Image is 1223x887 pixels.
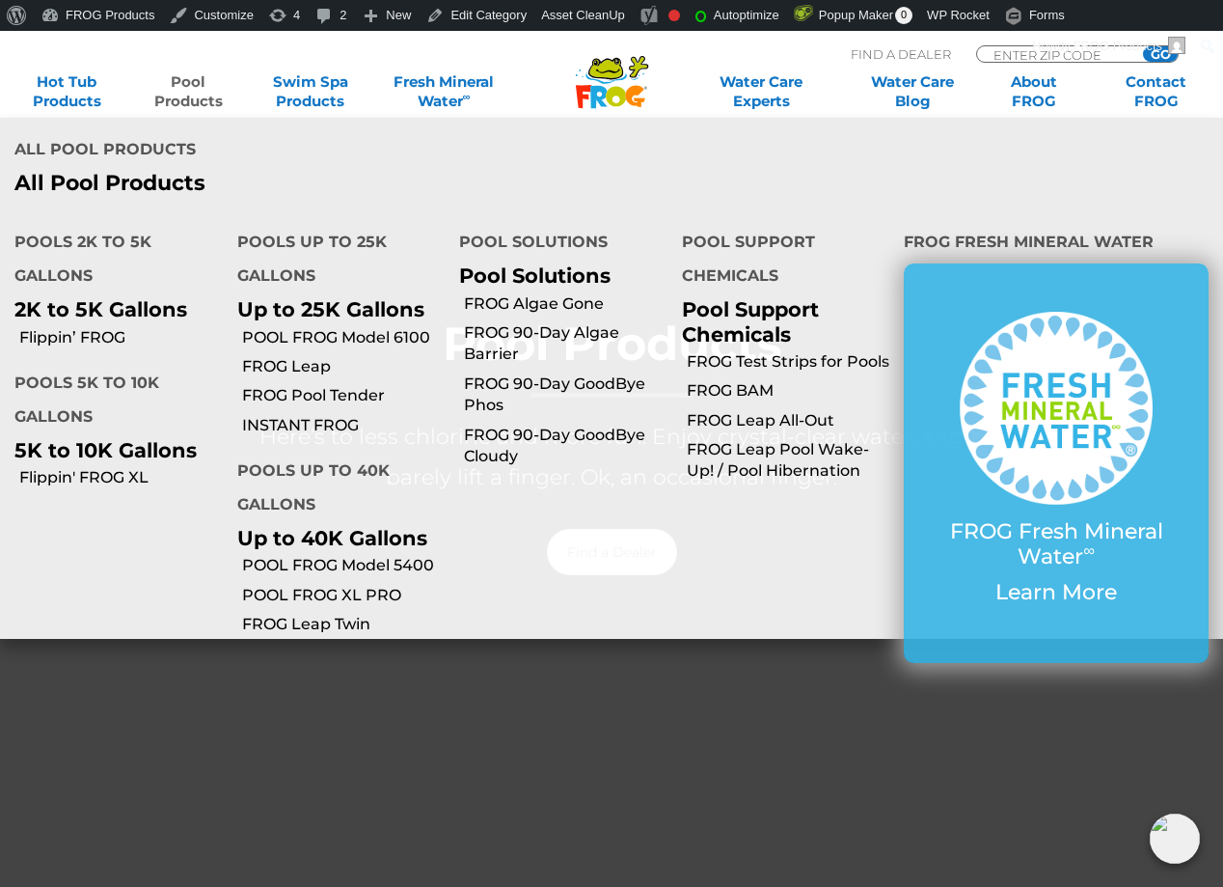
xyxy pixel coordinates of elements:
p: 5K to 10K Gallons [14,438,208,462]
a: FROG Algae Gone [464,293,667,315]
a: Pool Solutions [459,263,611,288]
a: AboutFROG [987,72,1081,111]
a: Flippin' FROG XL [19,467,223,488]
a: Howdy, [1025,31,1193,62]
sup: ∞ [1083,541,1095,560]
a: FROG Fresh Mineral Water∞ Learn More [942,312,1170,615]
a: FROG Test Strips for Pools [687,351,890,373]
a: All Pool Products [14,171,597,196]
h4: Pools up to 25K Gallons [237,225,431,297]
a: FROG Leap [242,356,446,377]
div: Needs improvement [668,10,680,21]
a: INSTANT FROG [242,415,446,436]
a: Water CareBlog [865,72,960,111]
img: openIcon [1150,814,1200,864]
h4: Pools 5K to 10K Gallons [14,366,208,438]
p: 2K to 5K Gallons [14,297,208,321]
a: FROG Leap Twin [242,614,446,635]
a: FROG Pool Tender [242,385,446,406]
a: POOL FROG XL PRO [242,585,446,606]
a: Swim SpaProducts [263,72,358,111]
h4: All Pool Products [14,132,597,171]
span: 0 [895,7,912,24]
a: FROG Leap Pool Wake-Up! / Pool Hibernation [687,439,890,483]
input: Zip Code Form [992,46,1122,63]
p: Learn More [942,580,1170,605]
a: Hot TubProducts [19,72,114,111]
a: FROG 90-Day GoodBye Cloudy [464,425,667,468]
a: ContactFROG [1109,72,1204,111]
p: Find A Dealer [851,45,951,63]
h4: FROG Fresh Mineral Water [904,225,1209,263]
a: FROG Leap All-Out [687,410,890,431]
p: Pool Support Chemicals [682,297,876,346]
p: FROG Fresh Mineral Water [942,519,1170,570]
h4: Pool Support Chemicals [682,225,876,297]
a: POOL FROG Model 5400 [242,555,446,576]
a: POOL FROG Model 6100 [242,327,446,348]
h4: Pool Solutions [459,225,653,263]
span: FROG Products [1074,39,1162,53]
a: Fresh MineralWater∞ [385,72,503,111]
a: PoolProducts [141,72,235,111]
sup: ∞ [463,90,471,103]
a: Water CareExperts [684,72,838,111]
a: Flippin’ FROG [19,327,223,348]
p: Up to 40K Gallons [237,526,431,550]
a: FROG BAM [687,380,890,402]
a: FROG 90-Day Algae Barrier [464,322,667,366]
a: FROG 90-Day GoodBye Phos [464,374,667,417]
h4: Pools up to 40K Gallons [237,454,431,526]
p: Up to 25K Gallons [237,297,431,321]
h4: Pools 2K to 5K Gallons [14,225,208,297]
